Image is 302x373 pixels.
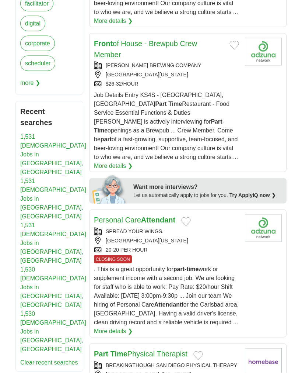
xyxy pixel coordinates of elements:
a: 1,531 [DEMOGRAPHIC_DATA] Jobs in [GEOGRAPHIC_DATA], [GEOGRAPHIC_DATA] [20,222,86,264]
img: apply-iq-scientist.png [92,174,128,204]
div: Want more interviews? [133,183,282,191]
a: digital [20,16,45,31]
button: Add to favorite jobs [181,217,191,226]
img: Company logo [245,214,282,242]
button: Add to favorite jobs [193,351,203,360]
button: Add to favorite jobs [229,41,239,50]
a: More details ❯ [94,327,133,336]
strong: part [101,136,112,142]
a: Personal CareAttendant [94,216,175,224]
strong: Time [168,101,182,107]
a: 1,531 [DEMOGRAPHIC_DATA] Jobs in [GEOGRAPHIC_DATA], [GEOGRAPHIC_DATA] [20,134,86,175]
a: scheduler [20,56,55,71]
div: 20-20 PER HOUR [94,246,239,254]
div: Let us automatically apply to jobs for you. [133,191,282,199]
span: Job Details Entry KS4S - [GEOGRAPHIC_DATA], [GEOGRAPHIC_DATA] Restaurant - Food Service Essential... [94,92,238,160]
a: Try ApplyIQ now ❯ [229,192,276,198]
span: . This is a great opportunity for - work or supplement income with a second job. We are looking f... [94,266,239,325]
strong: Front [94,39,113,48]
div: [PERSON_NAME] BREWING COMPANY [94,62,239,69]
strong: part [173,266,185,272]
a: 1,530 [DEMOGRAPHIC_DATA] Jobs in [GEOGRAPHIC_DATA], [GEOGRAPHIC_DATA] [20,266,86,308]
a: Part TimePhysical Therapist [94,350,187,358]
strong: Part [94,350,108,358]
a: 1,531 [DEMOGRAPHIC_DATA] Jobs in [GEOGRAPHIC_DATA], [GEOGRAPHIC_DATA] [20,178,86,220]
strong: time [186,266,199,272]
div: [GEOGRAPHIC_DATA][US_STATE] [94,71,239,79]
a: 1,530 [DEMOGRAPHIC_DATA] Jobs in [GEOGRAPHIC_DATA], [GEOGRAPHIC_DATA] [20,311,86,352]
a: More details ❯ [94,17,133,25]
strong: Attendant [141,216,175,224]
div: [GEOGRAPHIC_DATA][US_STATE] [94,237,239,245]
h2: Recent searches [20,106,78,128]
div: $26-32/HOUR [94,80,239,88]
span: CLOSING SOON [94,255,132,263]
a: corporate [20,36,55,51]
a: More details ❯ [94,162,133,170]
div: SPREAD YOUR WINGS. [94,228,239,235]
a: Clear recent searches [20,359,78,366]
div: BREAKINGTHOUGH SAN DIEGO PHYSICAL THERAPY [94,362,239,369]
strong: Attendant [154,301,182,308]
strong: Time [94,127,108,134]
a: Frontof House - Brewpub Crew Member [94,39,197,59]
span: more ❯ [20,76,40,90]
strong: Part [211,118,222,125]
img: Company logo [245,38,282,66]
strong: Part [155,101,167,107]
strong: Time [110,350,127,358]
